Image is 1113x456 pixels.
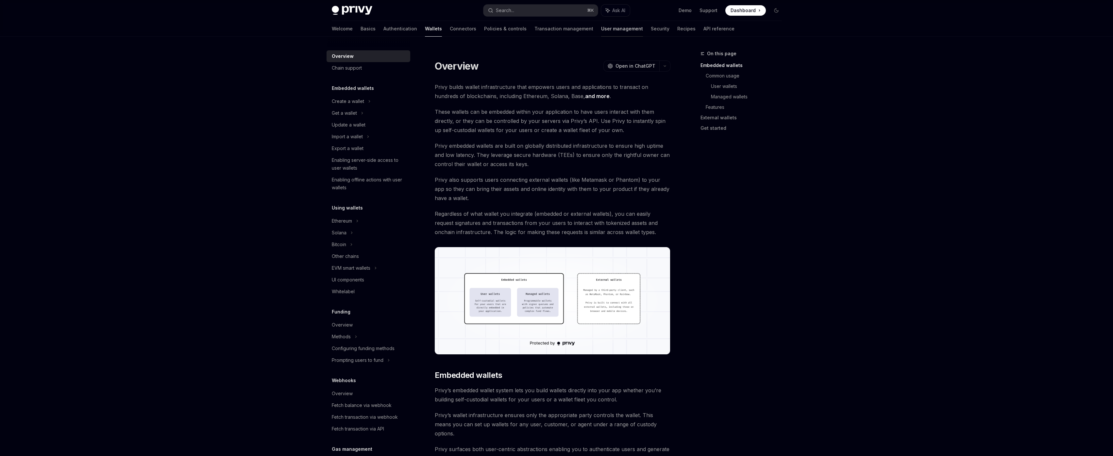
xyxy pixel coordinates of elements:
[327,250,410,262] a: Other chains
[332,144,363,152] div: Export a wallet
[332,217,352,225] div: Ethereum
[703,21,734,37] a: API reference
[700,60,787,71] a: Embedded wallets
[327,423,410,435] a: Fetch transaction via API
[601,21,643,37] a: User management
[731,7,756,14] span: Dashboard
[332,133,363,141] div: Import a wallet
[327,319,410,331] a: Overview
[483,5,598,16] button: Search...⌘K
[327,143,410,154] a: Export a wallet
[327,174,410,194] a: Enabling offline actions with user wallets
[435,247,670,354] img: images/walletoverview.png
[612,7,625,14] span: Ask AI
[616,63,655,69] span: Open in ChatGPT
[496,7,514,14] div: Search...
[327,274,410,286] a: UI components
[332,401,392,409] div: Fetch balance via webhook
[327,286,410,297] a: Whitelabel
[332,84,374,92] h5: Embedded wallets
[327,343,410,354] a: Configuring funding methods
[383,21,417,37] a: Authentication
[435,107,670,135] span: These wallets can be embedded within your application to have users interact with them directly, ...
[450,21,476,37] a: Connectors
[435,411,670,438] span: Privy’s wallet infrastructure ensures only the appropriate party controls the wallet. This means ...
[332,97,364,105] div: Create a wallet
[332,252,359,260] div: Other chains
[332,264,370,272] div: EVM smart wallets
[327,399,410,411] a: Fetch balance via webhook
[332,6,372,15] img: dark logo
[707,50,736,58] span: On this page
[332,333,351,341] div: Methods
[435,175,670,203] span: Privy also supports users connecting external wallets (like Metamask or Phantom) to your app so t...
[425,21,442,37] a: Wallets
[327,411,410,423] a: Fetch transaction via webhook
[585,93,610,100] a: and more
[327,388,410,399] a: Overview
[534,21,593,37] a: Transaction management
[332,321,353,329] div: Overview
[725,5,766,16] a: Dashboard
[332,176,406,192] div: Enabling offline actions with user wallets
[332,121,365,129] div: Update a wallet
[435,60,479,72] h1: Overview
[332,390,353,397] div: Overview
[327,119,410,131] a: Update a wallet
[332,21,353,37] a: Welcome
[332,425,384,433] div: Fetch transaction via API
[706,71,787,81] a: Common usage
[435,82,670,101] span: Privy builds wallet infrastructure that empowers users and applications to transact on hundreds o...
[332,445,372,453] h5: Gas management
[601,5,630,16] button: Ask AI
[679,7,692,14] a: Demo
[651,21,669,37] a: Security
[332,345,395,352] div: Configuring funding methods
[332,241,346,248] div: Bitcoin
[677,21,696,37] a: Recipes
[332,377,356,384] h5: Webhooks
[327,154,410,174] a: Enabling server-side access to user wallets
[327,50,410,62] a: Overview
[361,21,376,37] a: Basics
[587,8,594,13] span: ⌘ K
[700,7,717,14] a: Support
[706,102,787,112] a: Features
[435,386,670,404] span: Privy’s embedded wallet system lets you build wallets directly into your app whether you’re build...
[700,112,787,123] a: External wallets
[435,370,502,380] span: Embedded wallets
[332,288,355,296] div: Whitelabel
[603,60,659,72] button: Open in ChatGPT
[327,62,410,74] a: Chain support
[332,156,406,172] div: Enabling server-side access to user wallets
[435,209,670,237] span: Regardless of what wallet you integrate (embedded or external wallets), you can easily request si...
[332,64,362,72] div: Chain support
[332,356,383,364] div: Prompting users to fund
[435,141,670,169] span: Privy embedded wallets are built on globally distributed infrastructure to ensure high uptime and...
[700,123,787,133] a: Get started
[484,21,527,37] a: Policies & controls
[711,81,787,92] a: User wallets
[711,92,787,102] a: Managed wallets
[332,204,363,212] h5: Using wallets
[332,229,346,237] div: Solana
[332,276,364,284] div: UI components
[332,109,357,117] div: Get a wallet
[332,52,354,60] div: Overview
[771,5,782,16] button: Toggle dark mode
[332,308,350,316] h5: Funding
[332,413,398,421] div: Fetch transaction via webhook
